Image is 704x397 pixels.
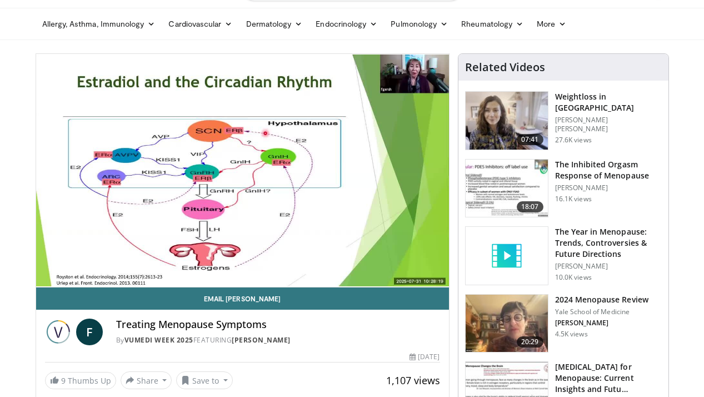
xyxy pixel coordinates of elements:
[466,227,548,285] img: video_placeholder_short.svg
[465,159,662,218] a: 18:07 The Inhibited Orgasm Response of Menopause [PERSON_NAME] 16.1K views
[555,136,592,145] p: 27.6K views
[384,13,455,35] a: Pulmonology
[36,13,162,35] a: Allergy, Asthma, Immunology
[555,330,588,339] p: 4.5K views
[466,295,548,353] img: 692f135d-47bd-4f7e-b54d-786d036e68d3.150x105_q85_crop-smart_upscale.jpg
[555,319,648,327] p: [PERSON_NAME]
[517,201,543,212] span: 18:07
[239,13,309,35] a: Dermatology
[410,352,440,362] div: [DATE]
[530,13,573,35] a: More
[517,134,543,145] span: 07:41
[555,116,662,133] p: [PERSON_NAME] [PERSON_NAME]
[555,361,662,395] h3: [MEDICAL_DATA] for Menopause: Current Insights and Futu…
[465,61,545,74] h4: Related Videos
[386,374,440,387] span: 1,107 views
[466,92,548,150] img: 9983fed1-7565-45be-8934-aef1103ce6e2.150x105_q85_crop-smart_upscale.jpg
[116,335,440,345] div: By FEATURING
[555,183,662,192] p: [PERSON_NAME]
[121,371,172,389] button: Share
[555,91,662,113] h3: Weightloss in [GEOGRAPHIC_DATA]
[555,294,648,305] h3: 2024 Menopause Review
[45,319,72,345] img: Vumedi Week 2025
[124,335,193,345] a: Vumedi Week 2025
[176,371,233,389] button: Save to
[555,273,592,282] p: 10.0K views
[45,372,116,389] a: 9 Thumbs Up
[232,335,291,345] a: [PERSON_NAME]
[555,262,662,271] p: [PERSON_NAME]
[555,307,648,316] p: Yale School of Medicine
[555,226,662,260] h3: The Year in Menopause: Trends, Controversies & Future Directions
[309,13,384,35] a: Endocrinology
[116,319,440,331] h4: Treating Menopause Symptoms
[36,54,449,287] video-js: Video Player
[76,319,103,345] a: F
[517,336,543,348] span: 20:29
[162,13,239,35] a: Cardiovascular
[465,294,662,353] a: 20:29 2024 Menopause Review Yale School of Medicine [PERSON_NAME] 4.5K views
[466,160,548,217] img: 283c0f17-5e2d-42ba-a87c-168d447cdba4.150x105_q85_crop-smart_upscale.jpg
[61,375,66,386] span: 9
[555,195,592,204] p: 16.1K views
[465,91,662,150] a: 07:41 Weightloss in [GEOGRAPHIC_DATA] [PERSON_NAME] [PERSON_NAME] 27.6K views
[36,287,449,310] a: Email [PERSON_NAME]
[465,226,662,285] a: The Year in Menopause: Trends, Controversies & Future Directions [PERSON_NAME] 10.0K views
[455,13,530,35] a: Rheumatology
[555,159,662,181] h3: The Inhibited Orgasm Response of Menopause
